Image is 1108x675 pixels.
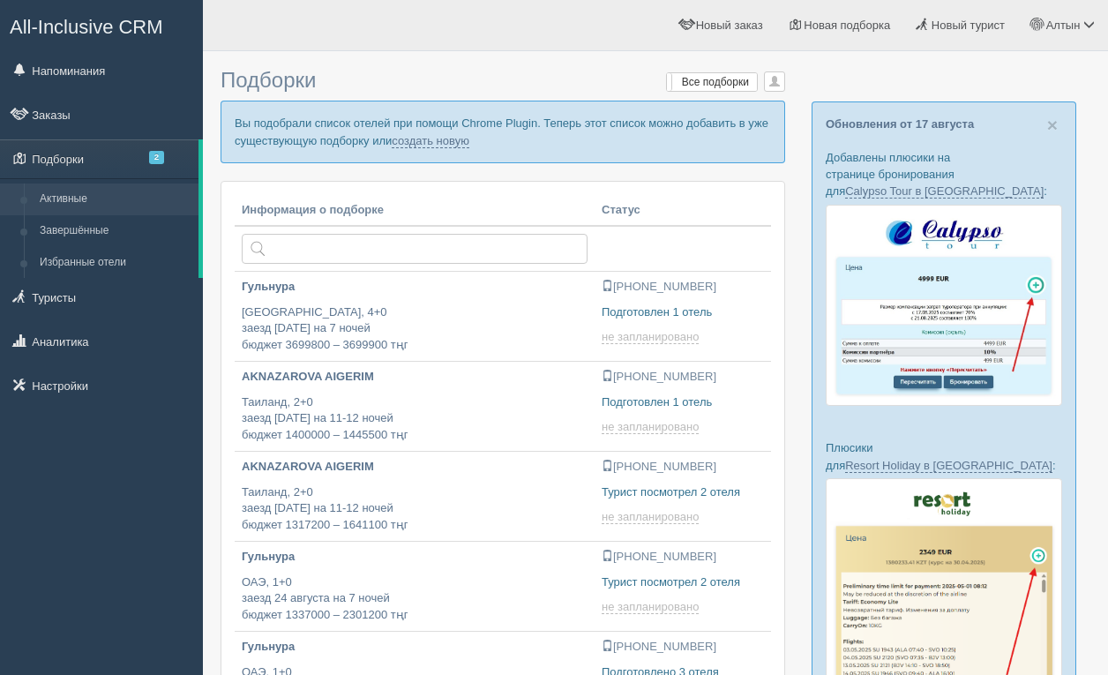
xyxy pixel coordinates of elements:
[1047,116,1058,134] button: Close
[242,549,588,566] p: Гульнура
[221,101,785,162] p: Вы подобрали список отелей при помощи Chrome Plugin. Теперь этот список можно добавить в уже суще...
[10,16,163,38] span: All-Inclusive CRM
[804,19,890,32] span: Новая подборка
[602,574,764,591] p: Турист посмотрел 2 отеля
[235,452,595,541] a: AKNAZAROVA AIGERIM Таиланд, 2+0заезд [DATE] на 11-12 ночейбюджет 1317200 – 1641100 тңг
[235,362,595,451] a: AKNAZAROVA AIGERIM Таиланд, 2+0заезд [DATE] на 11-12 ночейбюджет 1400000 – 1445500 тңг
[602,600,702,614] a: не запланировано
[845,459,1052,473] a: Resort Holiday в [GEOGRAPHIC_DATA]
[595,195,771,227] th: Статус
[826,205,1062,407] img: calypso-tour-proposal-crm-for-travel-agency.jpg
[602,420,699,434] span: не запланировано
[242,369,588,386] p: AKNAZAROVA AIGERIM
[845,184,1044,199] a: Calypso Tour в [GEOGRAPHIC_DATA]
[602,549,764,566] p: [PHONE_NUMBER]
[602,369,764,386] p: [PHONE_NUMBER]
[602,600,699,614] span: не запланировано
[1,1,202,49] a: All-Inclusive CRM
[242,459,588,476] p: AKNAZAROVA AIGERIM
[932,19,1005,32] span: Новый турист
[242,279,588,296] p: Гульнура
[667,73,757,91] label: Все подборки
[242,304,588,354] p: [GEOGRAPHIC_DATA], 4+0 заезд [DATE] на 7 ночей бюджет 3699800 – 3699900 тңг
[32,184,198,215] a: Активные
[235,272,595,361] a: Гульнура [GEOGRAPHIC_DATA], 4+0заезд [DATE] на 7 ночейбюджет 3699800 – 3699900 тңг
[602,394,764,411] p: Подготовлен 1 отель
[235,195,595,227] th: Информация о подборке
[242,394,588,444] p: Таиланд, 2+0 заезд [DATE] на 11-12 ночей бюджет 1400000 – 1445500 тңг
[242,639,588,656] p: Гульнура
[221,68,316,92] span: Подборки
[242,484,588,534] p: Таиланд, 2+0 заезд [DATE] на 11-12 ночей бюджет 1317200 – 1641100 тңг
[235,542,595,631] a: Гульнура ОАЭ, 1+0заезд 24 августа на 7 ночейбюджет 1337000 – 2301200 тңг
[32,215,198,247] a: Завершённые
[602,459,764,476] p: [PHONE_NUMBER]
[602,279,764,296] p: [PHONE_NUMBER]
[602,484,764,501] p: Турист посмотрел 2 отеля
[602,330,702,344] a: не запланировано
[826,117,974,131] a: Обновления от 17 августа
[1046,19,1081,32] span: Алтын
[392,134,469,148] a: создать новую
[242,234,588,264] input: Поиск по стране или туристу
[602,420,702,434] a: не запланировано
[32,247,198,279] a: Избранные отели
[149,151,164,164] span: 2
[602,304,764,321] p: Подготовлен 1 отель
[826,439,1062,473] p: Плюсики для :
[602,510,702,524] a: не запланировано
[826,149,1062,199] p: Добавлены плюсики на странице бронирования для :
[602,330,699,344] span: не запланировано
[696,19,763,32] span: Новый заказ
[242,574,588,624] p: ОАЭ, 1+0 заезд 24 августа на 7 ночей бюджет 1337000 – 2301200 тңг
[602,510,699,524] span: не запланировано
[602,639,764,656] p: [PHONE_NUMBER]
[1047,115,1058,135] span: ×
